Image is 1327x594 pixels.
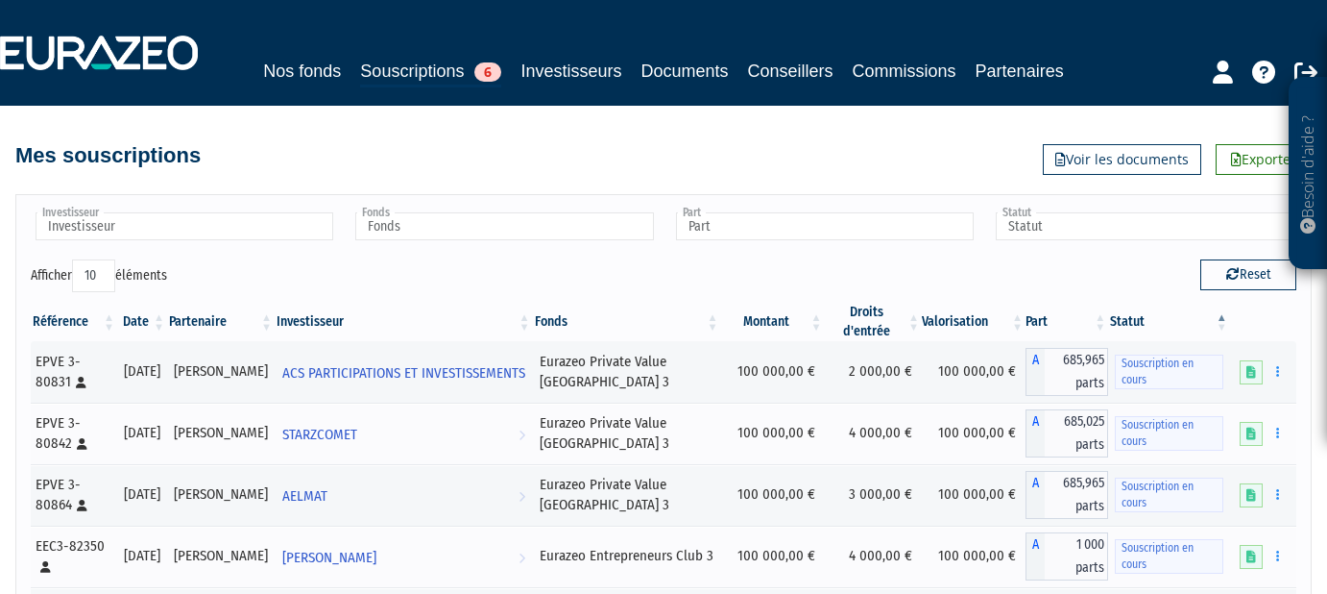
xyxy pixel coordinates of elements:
th: Valorisation: activer pour trier la colonne par ordre croissant [922,303,1025,341]
i: Voir l'investisseur [519,540,525,576]
td: 100 000,00 € [922,464,1025,526]
th: Fonds: activer pour trier la colonne par ordre croissant [533,303,721,341]
a: Exporter [1216,144,1312,175]
span: A [1025,348,1045,396]
a: Partenaires [976,58,1064,85]
span: Souscription en cours [1115,416,1223,451]
td: [PERSON_NAME] [167,526,275,587]
span: 685,965 parts [1045,348,1108,396]
a: Souscriptions6 [360,58,501,87]
td: [PERSON_NAME] [167,464,275,526]
td: 100 000,00 € [922,341,1025,403]
th: Investisseur: activer pour trier la colonne par ordre croissant [275,303,533,341]
span: A [1025,471,1045,519]
a: Nos fonds [263,58,341,85]
th: Montant: activer pour trier la colonne par ordre croissant [721,303,825,341]
div: EPVE 3-80864 [36,475,110,516]
th: Droits d'entrée: activer pour trier la colonne par ordre croissant [825,303,923,341]
span: Souscription en cours [1115,478,1223,512]
th: Date: activer pour trier la colonne par ordre croissant [117,303,167,341]
span: A [1025,532,1045,581]
i: [Français] Personne physique [77,438,87,450]
td: 4 000,00 € [825,403,923,464]
div: A - Eurazeo Entrepreneurs Club 3 [1025,532,1108,581]
div: Eurazeo Private Value [GEOGRAPHIC_DATA] 3 [540,413,714,455]
a: Voir les documents [1043,144,1201,175]
td: 100 000,00 € [721,341,825,403]
span: AELMAT [282,479,327,514]
a: ACS PARTICIPATIONS ET INVESTISSEMENTS [275,353,533,391]
div: [DATE] [124,484,160,505]
th: Partenaire: activer pour trier la colonne par ordre croissant [167,303,275,341]
div: A - Eurazeo Private Value Europe 3 [1025,348,1108,396]
td: 100 000,00 € [721,526,825,587]
i: [Français] Personne physique [76,377,86,388]
i: Voir l'investisseur [519,391,525,427]
td: [PERSON_NAME] [167,341,275,403]
span: ACS PARTICIPATIONS ET INVESTISSEMENTS [282,356,525,391]
span: [PERSON_NAME] [282,540,376,576]
td: 100 000,00 € [922,526,1025,587]
div: EPVE 3-80831 [36,352,110,393]
td: [PERSON_NAME] [167,403,275,464]
td: 3 000,00 € [825,464,923,526]
a: Investisseurs [520,58,621,85]
a: Documents [640,58,728,85]
div: A - Eurazeo Private Value Europe 3 [1025,471,1108,519]
div: [DATE] [124,546,160,566]
span: Souscription en cours [1115,355,1223,389]
button: Reset [1200,260,1296,290]
p: Besoin d'aide ? [1297,87,1319,260]
i: Voir l'investisseur [519,417,525,453]
td: 4 000,00 € [825,526,923,587]
select: Afficheréléments [72,260,115,292]
span: STARZCOMET [282,417,357,453]
a: AELMAT [275,476,533,514]
a: Commissions [853,58,956,85]
td: 100 000,00 € [721,464,825,526]
span: A [1025,409,1045,458]
th: Statut : activer pour trier la colonne par ordre d&eacute;croissant [1108,303,1230,341]
h4: Mes souscriptions [15,144,201,167]
th: Part: activer pour trier la colonne par ordre croissant [1025,303,1108,341]
a: Conseillers [748,58,833,85]
span: Souscription en cours [1115,539,1223,574]
div: EEC3-82350 [36,536,110,578]
span: 1 000 parts [1045,532,1108,581]
a: [PERSON_NAME] [275,537,533,576]
td: 100 000,00 € [922,403,1025,464]
a: STARZCOMET [275,414,533,453]
span: 6 [474,62,501,82]
div: EPVE 3-80842 [36,413,110,455]
span: 685,025 parts [1045,409,1108,458]
i: [Français] Personne physique [77,500,87,511]
i: Voir l'investisseur [519,479,525,514]
span: 685,965 parts [1045,471,1108,519]
i: [Français] Personne physique [40,561,51,573]
label: Afficher éléments [31,260,167,292]
td: 2 000,00 € [825,341,923,403]
th: Référence : activer pour trier la colonne par ordre croissant [31,303,117,341]
div: [DATE] [124,423,160,443]
div: A - Eurazeo Private Value Europe 3 [1025,409,1108,458]
td: 100 000,00 € [721,403,825,464]
div: Eurazeo Private Value [GEOGRAPHIC_DATA] 3 [540,352,714,393]
div: Eurazeo Private Value [GEOGRAPHIC_DATA] 3 [540,475,714,516]
div: Eurazeo Entrepreneurs Club 3 [540,546,714,566]
div: [DATE] [124,361,160,382]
